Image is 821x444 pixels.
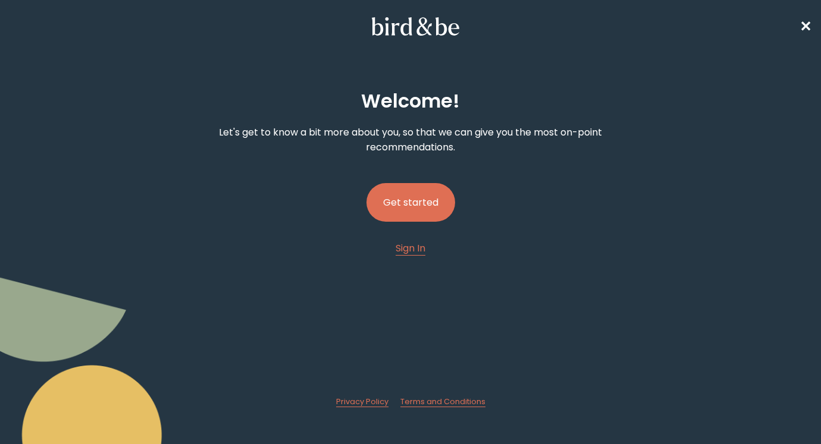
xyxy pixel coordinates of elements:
[396,241,425,255] span: Sign In
[800,17,811,36] span: ✕
[366,183,455,222] button: Get started
[336,396,388,407] a: Privacy Policy
[396,241,425,256] a: Sign In
[366,164,455,241] a: Get started
[800,16,811,37] a: ✕
[361,87,460,115] h2: Welcome !
[215,125,606,155] p: Let's get to know a bit more about you, so that we can give you the most on-point recommendations.
[400,396,485,407] a: Terms and Conditions
[762,388,809,432] iframe: Gorgias live chat messenger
